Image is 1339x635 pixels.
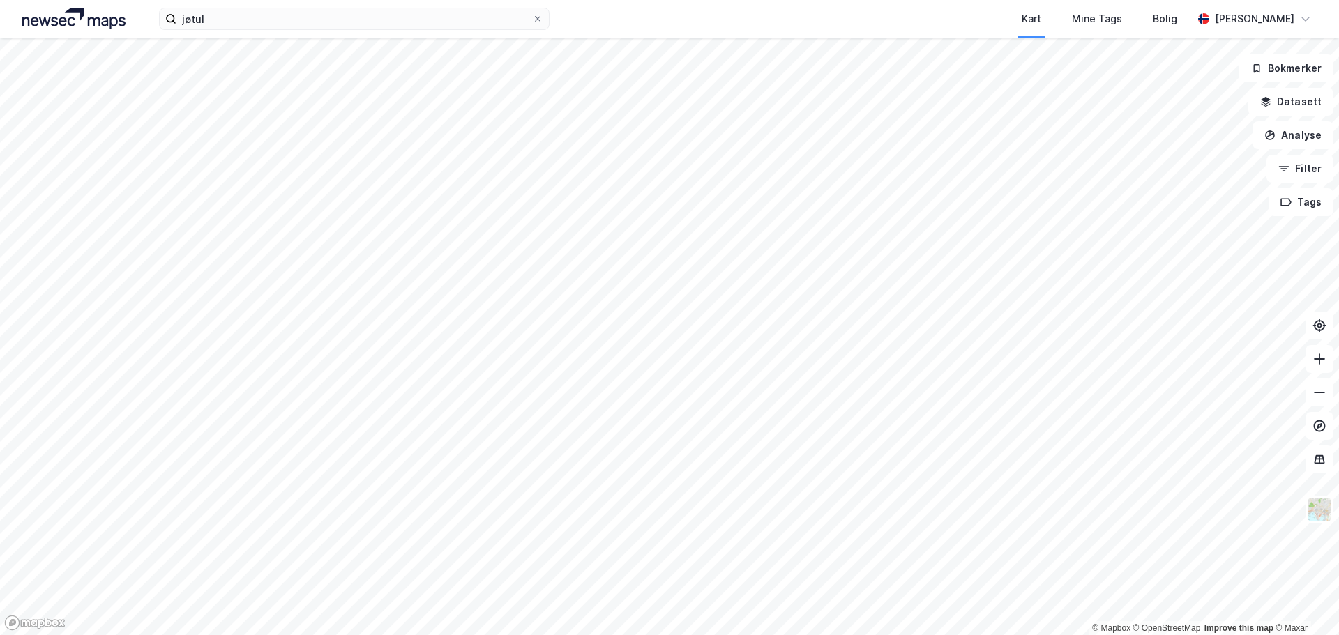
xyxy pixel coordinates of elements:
button: Analyse [1253,121,1333,149]
div: Kart [1022,10,1041,27]
button: Filter [1266,155,1333,183]
div: [PERSON_NAME] [1215,10,1294,27]
a: Improve this map [1204,623,1273,633]
div: Mine Tags [1072,10,1122,27]
input: Søk på adresse, matrikkel, gårdeiere, leietakere eller personer [176,8,532,29]
iframe: Chat Widget [1269,568,1339,635]
a: Mapbox [1092,623,1130,633]
button: Bokmerker [1239,54,1333,82]
button: Tags [1269,188,1333,216]
a: OpenStreetMap [1133,623,1201,633]
div: Bolig [1153,10,1177,27]
button: Datasett [1248,88,1333,116]
img: logo.a4113a55bc3d86da70a041830d287a7e.svg [22,8,126,29]
img: Z [1306,496,1333,523]
a: Mapbox homepage [4,615,66,631]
